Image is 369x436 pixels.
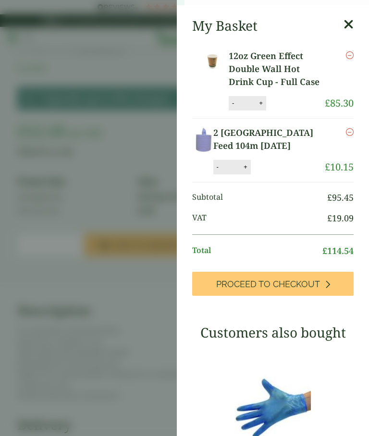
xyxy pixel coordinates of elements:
span: Proceed to Checkout [216,279,320,290]
span: Total [192,244,322,257]
span: Subtotal [192,191,327,204]
a: Proceed to Checkout [192,272,354,296]
a: 12oz Green Effect Double Wall Hot Drink Cup - Full Case [229,49,325,88]
a: Remove this item [346,126,354,138]
span: £ [325,97,330,109]
a: 2 [GEOGRAPHIC_DATA] Feed 104m [DATE] [213,126,325,152]
button: + [241,163,250,171]
a: Remove this item [346,49,354,61]
button: - [214,163,221,171]
bdi: 85.30 [325,97,354,109]
img: 12oz Green Effect Double Wall Hot Drink Cup - Full Case [194,49,231,74]
h3: Customers also bought [192,325,354,341]
bdi: 114.54 [322,245,354,256]
bdi: 19.09 [327,212,354,224]
button: - [229,99,237,107]
h2: My Basket [192,18,258,34]
img: 2 Ply Blue Centre Feed 104m BC104 [194,126,215,154]
span: £ [327,192,332,203]
span: £ [327,212,332,224]
button: + [256,99,266,107]
bdi: 10.15 [325,160,354,173]
bdi: 95.45 [327,192,354,203]
span: £ [322,245,327,256]
span: £ [325,160,330,173]
span: VAT [192,212,327,225]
